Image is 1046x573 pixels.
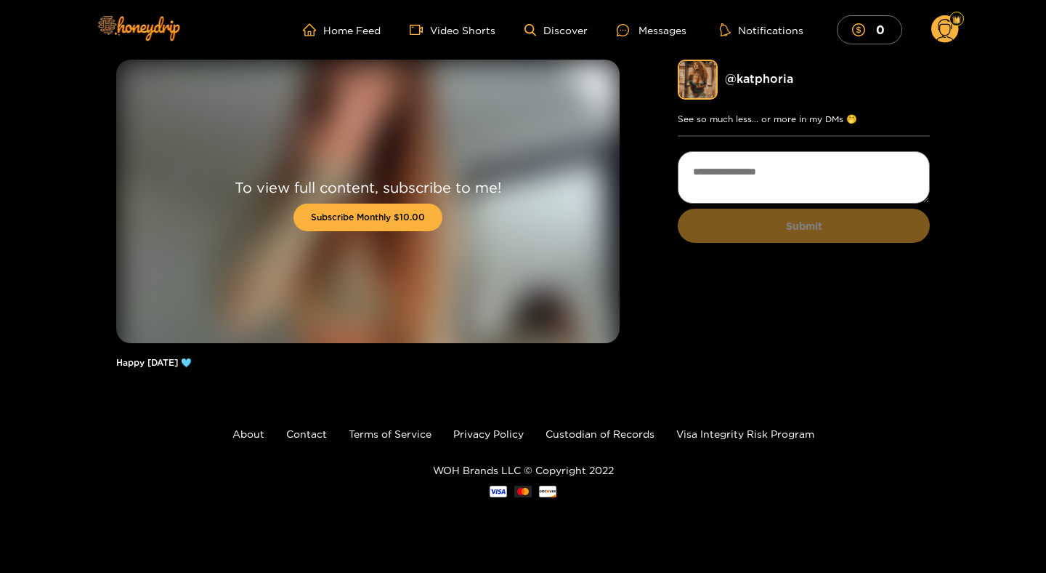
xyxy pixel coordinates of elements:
[232,428,264,439] a: About
[617,22,686,39] div: Messages
[293,204,442,231] button: Subscribe Monthly $10.00
[349,428,431,439] a: Terms of Service
[874,22,887,37] mark: 0
[676,428,814,439] a: Visa Integrity Risk Program
[952,15,961,24] img: Fan Level
[303,23,323,36] span: home
[715,23,808,37] button: Notifications
[725,72,793,85] a: @ katphoria
[286,428,327,439] a: Contact
[524,24,588,36] a: Discover
[116,358,620,368] h1: Happy [DATE] 🩵
[453,428,524,439] a: Privacy Policy
[303,23,381,36] a: Home Feed
[678,60,718,100] img: katphoria
[852,23,872,36] span: dollar
[546,428,654,439] a: Custodian of Records
[410,23,495,36] a: Video Shorts
[837,15,902,44] button: 0
[235,178,501,196] p: To view full content, subscribe to me!
[678,114,930,124] p: See so much less... or more in my DMs 🤭
[410,23,430,36] span: video-camera
[678,209,930,243] button: Submit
